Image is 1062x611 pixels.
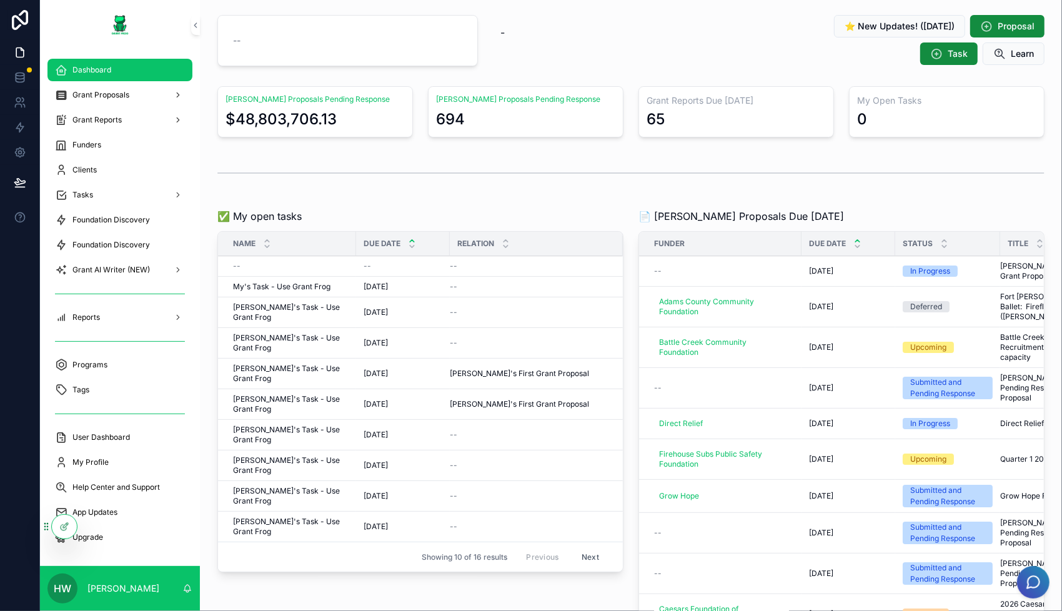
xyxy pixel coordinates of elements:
span: -- [450,261,457,271]
span: Foundation Discovery [72,240,150,250]
span: Funders [72,140,101,150]
span: [DATE] [364,491,388,501]
a: [PERSON_NAME]'s Task - Use Grant Frog [233,455,349,475]
span: Status [903,239,933,249]
a: [PERSON_NAME]'s Task - Use Grant Frog [233,425,349,445]
a: Adams County Community Foundation [654,294,789,319]
a: [DATE] [364,282,442,292]
div: Upcoming [910,454,946,465]
span: [PERSON_NAME]'s Task - Use Grant Frog [233,517,349,537]
div: $48,803,706.13 [226,109,337,129]
span: Task [948,47,968,60]
span: [DATE] [809,302,833,312]
span: Name [233,239,256,249]
a: -- [450,460,608,470]
a: [PERSON_NAME]'s Task - Use Grant Frog [233,486,349,506]
a: Grow Hope [654,489,704,504]
a: -- [654,266,794,276]
span: Learn [1011,47,1034,60]
a: Submitted and Pending Response [903,562,993,585]
span: Adams County Community Foundation [659,297,784,317]
span: -- [450,338,457,348]
span: [DATE] [364,430,388,440]
a: Dashboard [47,59,192,81]
a: [DATE] [809,419,888,429]
span: Grant Reports [72,115,122,125]
a: [DATE] [364,399,442,409]
div: Upcoming [910,342,946,353]
a: [DATE] [364,338,442,348]
span: Firehouse Subs Public Safety Foundation [659,449,784,469]
h3: My Open Tasks [857,94,1036,107]
a: [DATE] [809,569,888,579]
a: App Updates [47,501,192,524]
a: -- [654,383,794,393]
span: App Updates [72,507,117,517]
span: -- [450,460,457,470]
span: Due Date [809,239,846,249]
a: Upgrade [47,526,192,549]
span: -- [233,261,241,271]
span: [DATE] [809,569,833,579]
span: -- [654,528,662,538]
a: Help Center and Support [47,476,192,499]
div: Submitted and Pending Response [910,522,985,544]
span: Direct Relief [1000,419,1044,429]
span: Grant Proposals [72,90,129,100]
span: -- [450,491,457,501]
a: -- [450,307,608,317]
span: -- [450,307,457,317]
button: Learn [983,42,1045,65]
a: -- [233,261,349,271]
a: Programs [47,354,192,376]
span: Battle Creek Community Foundation [659,337,784,357]
span: Title [1008,239,1028,249]
a: -- [654,528,794,538]
a: Upcoming [903,454,993,465]
div: Submitted and Pending Response [910,562,985,585]
a: Upcoming [903,342,993,353]
a: Direct Relief [654,416,708,431]
h3: Grant Reports Due [DATE] [647,94,826,107]
span: -- [654,569,662,579]
span: [DATE] [364,338,388,348]
a: In Progress [903,266,993,277]
a: [DATE] [809,342,888,352]
a: In Progress [903,418,993,429]
button: Task [920,42,978,65]
a: -- [450,430,608,440]
span: -- [233,34,241,47]
span: Grow Hope FY26 [1000,491,1060,501]
span: -- [450,430,457,440]
span: Due Date [364,239,400,249]
a: Direct Relief [654,414,794,434]
span: [DATE] [809,491,833,501]
a: Grant AI Writer (NEW) [47,259,192,281]
a: Firehouse Subs Public Safety Foundation [654,447,789,472]
span: My's Task - Use Grant Frog [233,282,330,292]
span: Tags [72,385,89,395]
div: Submitted and Pending Response [910,485,985,507]
a: Grant Reports [47,109,192,131]
span: [PERSON_NAME]'s First Grant Proposal [450,369,589,379]
a: Battle Creek Community Foundation [654,335,789,360]
span: [DATE] [364,282,388,292]
div: Deferred [910,301,942,312]
span: [DATE] [364,369,388,379]
div: scrollable content [40,50,200,565]
a: -- [364,261,442,271]
span: [PERSON_NAME]'s Task - Use Grant Frog [233,302,349,322]
a: [DATE] [364,522,442,532]
div: 694 [436,109,465,129]
span: -- [450,522,457,532]
span: -- [654,266,662,276]
span: [DATE] [809,383,833,393]
span: [DATE] [809,419,833,429]
div: 65 [647,109,665,129]
a: Grow Hope [654,486,794,506]
button: ⭐ New Updates! ([DATE]) [834,15,965,37]
a: Tasks [47,184,192,206]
